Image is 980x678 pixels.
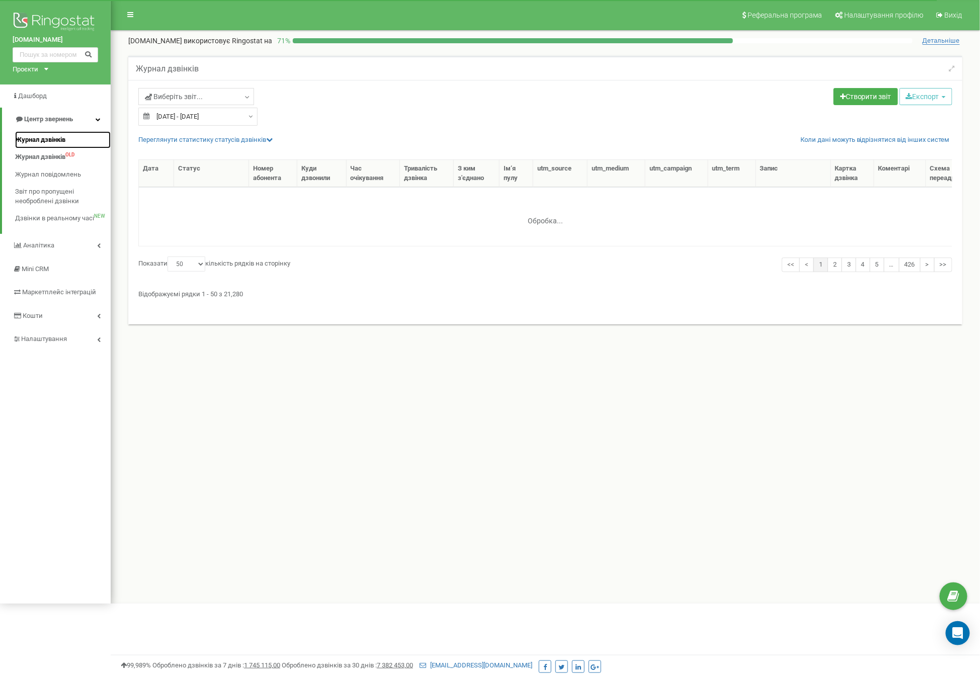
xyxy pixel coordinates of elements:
span: Виберіть звіт... [145,92,203,102]
span: Журнал повідомлень [15,170,81,180]
span: Реферальна програма [748,11,822,19]
span: Вихід [945,11,962,19]
th: utm_tеrm [708,160,756,187]
th: Час очікування [347,160,400,187]
a: 1 [813,258,828,272]
a: Журнал повідомлень [15,166,111,184]
span: Звіт про пропущені необроблені дзвінки [15,187,106,206]
th: utm_sourcе [533,160,588,187]
a: [DOMAIN_NAME] [13,35,98,45]
div: Відображуємі рядки 1 - 50 з 21,280 [138,286,952,299]
span: Mini CRM [22,265,49,273]
a: 2 [828,258,842,272]
th: utm_mеdium [588,160,645,187]
div: Проєкти [13,65,38,74]
th: З ким з'єднано [454,160,500,187]
span: Центр звернень [24,115,73,123]
a: Журнал дзвінків [15,131,111,149]
a: > [920,258,935,272]
select: Показатикількість рядків на сторінку [168,257,205,272]
th: Ім‘я пулу [500,160,533,187]
div: Обробка... [482,209,608,224]
span: Журнал дзвінків [15,135,65,145]
span: Дзвінки в реальному часі [15,214,94,223]
a: 5 [870,258,884,272]
a: Центр звернень [2,108,111,131]
th: utm_cаmpaign [645,160,708,187]
th: Запис [756,160,831,187]
a: … [884,258,900,272]
span: Детальніше [923,37,960,45]
a: Створити звіт [834,88,898,105]
a: >> [934,258,952,272]
span: Кошти [23,312,43,319]
span: Журнал дзвінків [15,152,65,162]
span: Аналiтика [23,241,54,249]
h5: Журнал дзвінків [136,64,199,73]
button: Експорт [900,88,952,105]
span: Налаштування [21,335,67,343]
th: Куди дзвонили [297,160,347,187]
span: Маркетплейс інтеграцій [22,288,96,296]
span: Дашборд [18,92,47,100]
a: 426 [899,258,921,272]
a: Переглянути статистику статусів дзвінків [138,136,273,143]
span: використовує Ringostat на [184,37,272,45]
th: Картка дзвінка [831,160,874,187]
input: Пошук за номером [13,47,98,62]
a: < [799,258,814,272]
a: Дзвінки в реальному часіNEW [15,210,111,227]
p: 71 % [272,36,293,46]
label: Показати кількість рядків на сторінку [138,257,290,272]
a: Звіт про пропущені необроблені дзвінки [15,183,111,210]
a: 4 [856,258,870,272]
th: Дата [139,160,174,187]
div: Open Intercom Messenger [946,621,970,645]
a: Коли дані можуть відрізнятися вiд інших систем [800,135,950,145]
th: Коментарі [874,160,926,187]
th: Тривалість дзвінка [400,160,454,187]
th: Статус [174,160,249,187]
span: Налаштування профілю [844,11,924,19]
img: Ringostat logo [13,10,98,35]
p: [DOMAIN_NAME] [128,36,272,46]
a: Виберіть звіт... [138,88,254,105]
a: 3 [842,258,856,272]
a: Журнал дзвінківOLD [15,148,111,166]
a: << [782,258,800,272]
th: Номер абонента [249,160,297,187]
